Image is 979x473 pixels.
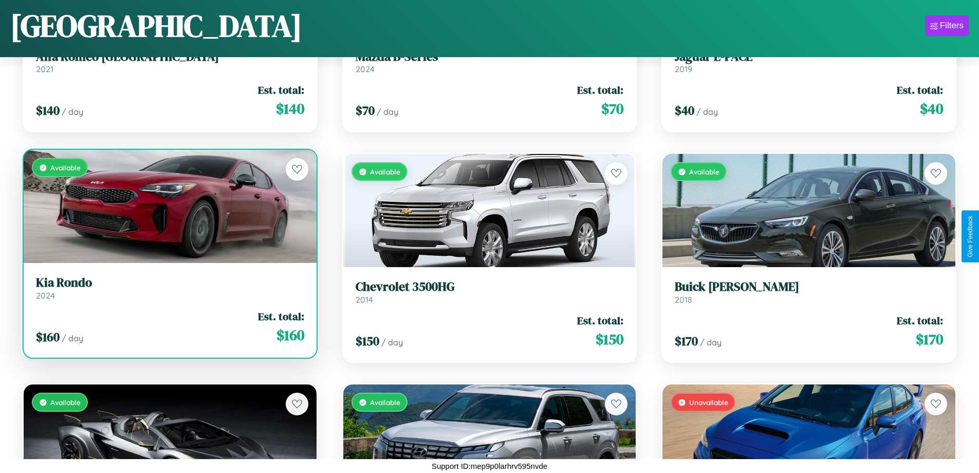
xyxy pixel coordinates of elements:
a: Kia Rondo2024 [36,275,304,301]
div: Filters [940,21,964,31]
a: Jaguar E-PACE2019 [675,49,943,75]
span: 2019 [675,64,692,74]
span: $ 160 [36,328,60,345]
span: Est. total: [577,82,623,97]
span: Est. total: [577,313,623,328]
h1: [GEOGRAPHIC_DATA] [10,5,302,47]
span: Available [50,163,81,172]
span: / day [381,337,403,347]
span: Available [50,398,81,407]
a: Chevrolet 3500HG2014 [356,279,624,305]
span: / day [62,107,83,117]
span: Est. total: [258,309,304,324]
span: $ 70 [356,102,375,119]
span: Available [370,167,400,176]
p: Support ID: mep9p0larhrv595nvde [432,459,547,473]
h3: Alfa Romeo [GEOGRAPHIC_DATA] [36,49,304,64]
span: Unavailable [689,398,728,407]
span: 2014 [356,294,373,305]
span: $ 170 [916,329,943,349]
span: $ 40 [675,102,694,119]
span: $ 150 [596,329,623,349]
span: 2024 [36,290,55,301]
span: Est. total: [258,82,304,97]
a: Mazda B-Series2024 [356,49,624,75]
span: 2018 [675,294,692,305]
span: Est. total: [897,82,943,97]
a: Alfa Romeo [GEOGRAPHIC_DATA]2021 [36,49,304,75]
button: Filters [925,15,969,36]
span: / day [62,333,83,343]
span: Available [370,398,400,407]
h3: Kia Rondo [36,275,304,290]
span: 2021 [36,64,53,74]
span: / day [696,107,718,117]
span: $ 40 [920,98,943,119]
span: $ 140 [276,98,304,119]
h3: Chevrolet 3500HG [356,279,624,294]
h3: Buick [PERSON_NAME] [675,279,943,294]
span: $ 150 [356,332,379,349]
span: $ 160 [276,325,304,345]
span: $ 170 [675,332,698,349]
span: $ 70 [601,98,623,119]
span: $ 140 [36,102,60,119]
a: Buick [PERSON_NAME]2018 [675,279,943,305]
span: 2024 [356,64,375,74]
div: Give Feedback [967,216,974,257]
span: / day [377,107,398,117]
span: / day [700,337,722,347]
span: Est. total: [897,313,943,328]
span: Available [689,167,719,176]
